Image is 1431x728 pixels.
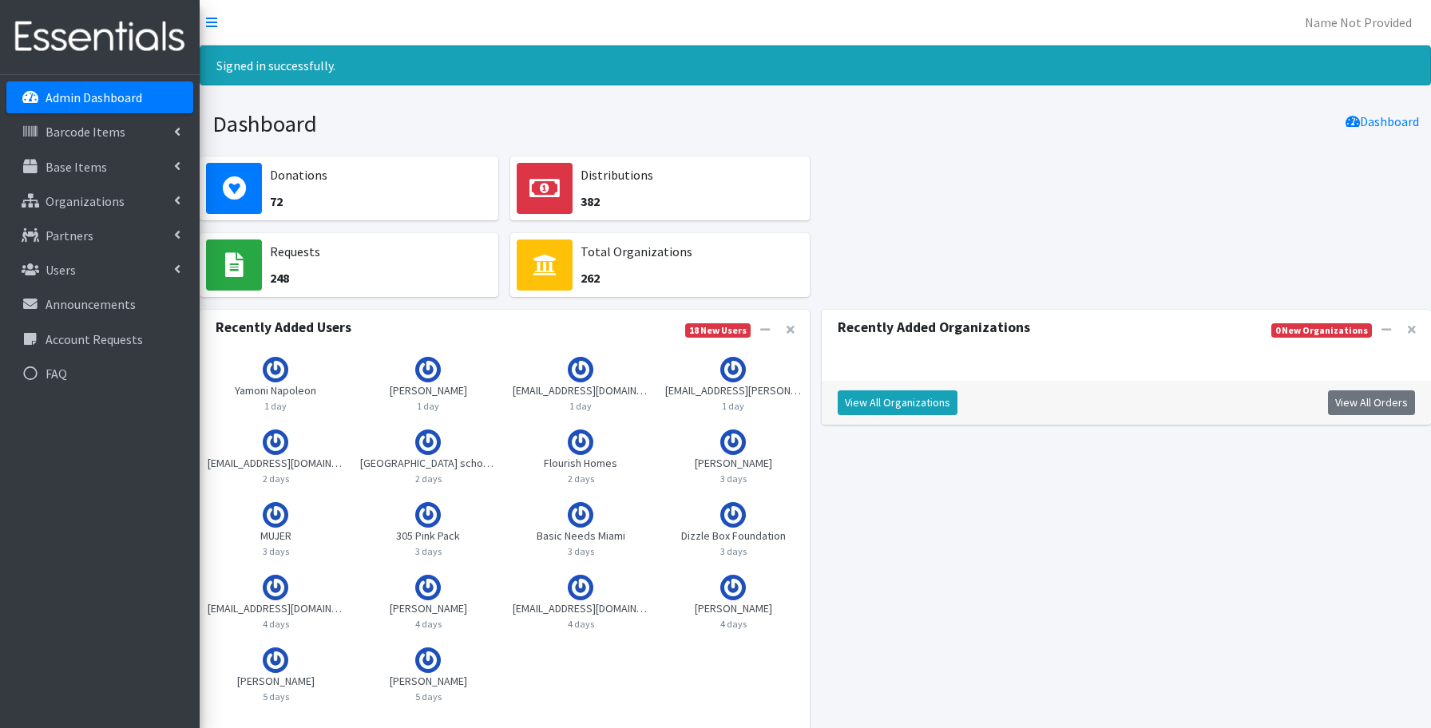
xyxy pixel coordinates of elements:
[360,690,497,704] span: 5 days
[208,544,344,559] span: 3 days
[270,190,484,213] span: 72
[415,502,441,528] img: 4e57d90125244f2bee2ade62b303e8eb.png
[6,151,193,183] a: Base Items
[46,193,125,209] p: Organizations
[513,455,649,472] a: Flourish Homes
[46,366,67,382] p: FAQ
[1346,113,1419,129] a: Dashboard
[6,288,193,320] a: Announcements
[360,673,497,690] a: [PERSON_NAME]
[216,318,351,336] strong: Recently Added Users
[6,116,193,148] a: Barcode Items
[720,575,746,600] img: 0e81e4d27361f820e23051f79498e3d2.png
[208,617,344,631] span: 4 days
[208,528,344,544] a: MUJER
[513,382,649,399] a: [EMAIL_ADDRESS][DOMAIN_NAME]
[513,600,649,617] a: [EMAIL_ADDRESS][DOMAIN_NAME]
[46,227,93,243] p: Partners
[513,399,649,413] span: 1 day
[46,124,125,140] p: Barcode Items
[270,267,484,290] span: 248
[581,190,795,213] span: 382
[685,323,751,338] span: 18 New Users
[6,254,193,286] a: Users
[360,399,497,413] span: 1 day
[415,575,441,600] img: 1dc2fdf066475d4886ee02deb4773aac.png
[415,429,441,455] img: 3fbee0d9ddeb9588193dc4f4ed76b0f2.png
[568,357,593,382] img: 1d5c1116574bbefc8060fd12363ab238.png
[720,429,746,455] img: bd2c28ab31bb158e6163fb9ac82fb065.png
[838,318,1030,336] strong: Recently Added Organizations
[1271,323,1372,338] span: 0 New Organizations
[263,429,288,455] img: f6100826707a604080de955e1535a10b.png
[665,544,802,559] span: 3 days
[568,502,593,528] img: 4eee1754fe67bf67a794f355fa376bae.png
[581,164,795,187] span: Distributions
[513,617,649,631] span: 4 days
[270,164,484,187] span: Donations
[46,89,142,105] p: Admin Dashboard
[6,185,193,217] a: Organizations
[665,528,802,544] a: Dizzle Box Foundation
[6,323,193,355] a: Account Requests
[208,472,344,486] span: 2 days
[208,600,344,617] a: [EMAIL_ADDRESS][DOMAIN_NAME]
[581,267,795,290] span: 262
[200,45,1431,85] div: Signed in successfully.
[208,455,344,472] a: [EMAIL_ADDRESS][DOMAIN_NAME]
[665,382,802,399] a: [EMAIL_ADDRESS][PERSON_NAME][DOMAIN_NAME]
[513,472,649,486] span: 2 days
[665,617,802,631] span: 4 days
[270,240,484,263] span: Requests
[838,390,957,415] a: View All Organizations
[208,673,344,690] a: [PERSON_NAME]
[46,262,76,278] p: Users
[212,110,810,138] h1: Dashboard
[415,647,441,673] img: 3132da523c56565513d996ab49b2640c.png
[1328,390,1415,415] a: View All Orders
[415,357,441,382] img: 7983a4ae1f63c9ad02d2104f7197534e.png
[360,472,497,486] span: 2 days
[665,600,802,617] a: [PERSON_NAME]
[720,502,746,528] img: 6eb04c7eda37e9b0b3e995e7495d3720.png
[208,382,344,399] a: Yamoni Napoleon
[6,81,193,113] a: Admin Dashboard
[6,358,193,390] a: FAQ
[568,575,593,600] img: bb0da7692b5cf3c6bd0635037feea351.png
[46,159,107,175] p: Base Items
[513,544,649,559] span: 3 days
[720,357,746,382] img: 72e5cfa6d542d4662cb44fee757bfecc.png
[360,528,497,544] a: 305 Pink Pack
[360,600,497,617] a: [PERSON_NAME]
[6,10,193,64] img: HumanEssentials
[513,528,649,544] a: Basic Needs Miami
[360,617,497,631] span: 4 days
[360,382,497,399] a: [PERSON_NAME]
[665,472,802,486] span: 3 days
[263,357,288,382] img: ba3aae5893f12d80bbe650584ddfe889.png
[568,429,593,455] img: 1d4408d18dfbbefb52192de8d744a9b5.png
[581,240,795,263] span: Total Organizations
[208,690,344,704] span: 5 days
[360,544,497,559] span: 3 days
[46,296,136,312] p: Announcements
[208,399,344,413] span: 1 day
[360,455,497,472] a: [GEOGRAPHIC_DATA] schools
[6,220,193,251] a: Partners
[1292,6,1425,38] a: Name Not Provided
[46,331,143,347] p: Account Requests
[665,455,802,472] a: [PERSON_NAME]
[263,575,288,600] img: f3d2cebb3bab2a24bf8522f2d9e808a7.png
[665,399,802,413] span: 1 day
[263,647,288,673] img: 2c230a269408e65670eab4ecb264e87d.png
[263,502,288,528] img: bd166dc75a0324168d7976b356371bf5.png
